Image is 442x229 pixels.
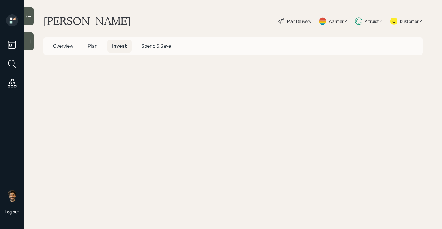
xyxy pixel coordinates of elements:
span: Overview [53,43,73,49]
div: Warmer [329,18,344,24]
div: Log out [5,209,19,215]
div: Altruist [365,18,379,24]
span: Spend & Save [141,43,171,49]
span: Plan [88,43,98,49]
div: Kustomer [400,18,419,24]
img: eric-schwartz-headshot.png [6,190,18,202]
span: Invest [112,43,127,49]
h1: [PERSON_NAME] [43,14,131,28]
div: Plan Delivery [287,18,311,24]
